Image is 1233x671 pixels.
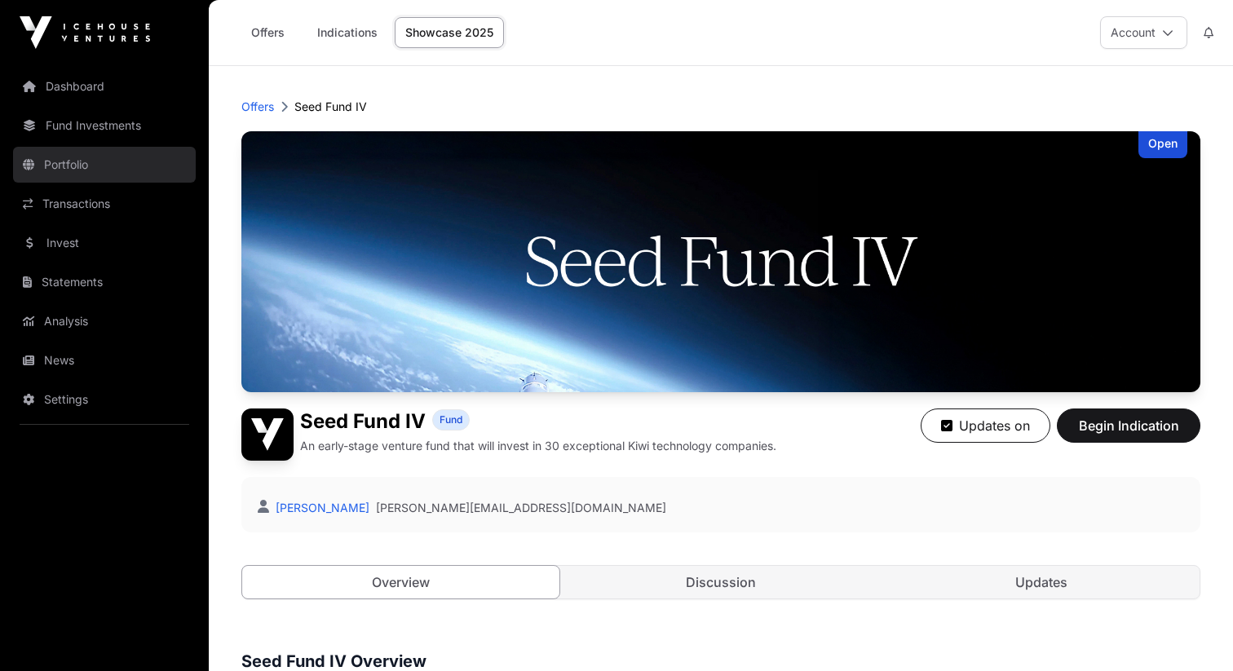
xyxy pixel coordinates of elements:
[376,500,666,516] a: [PERSON_NAME][EMAIL_ADDRESS][DOMAIN_NAME]
[921,408,1050,443] button: Updates on
[241,131,1200,392] img: Seed Fund IV
[13,186,196,222] a: Transactions
[1138,131,1187,158] div: Open
[563,566,880,598] a: Discussion
[294,99,367,115] p: Seed Fund IV
[300,438,776,454] p: An early-stage venture fund that will invest in 30 exceptional Kiwi technology companies.
[242,566,1200,598] nav: Tabs
[235,17,300,48] a: Offers
[13,108,196,143] a: Fund Investments
[395,17,504,48] a: Showcase 2025
[882,566,1200,598] a: Updates
[241,565,560,599] a: Overview
[13,382,196,417] a: Settings
[440,413,462,426] span: Fund
[1057,425,1200,441] a: Begin Indication
[241,99,274,115] a: Offers
[241,408,294,461] img: Seed Fund IV
[13,303,196,339] a: Analysis
[272,501,369,514] a: [PERSON_NAME]
[20,16,150,49] img: Icehouse Ventures Logo
[13,225,196,261] a: Invest
[13,264,196,300] a: Statements
[300,408,426,435] h1: Seed Fund IV
[13,68,196,104] a: Dashboard
[13,147,196,183] a: Portfolio
[1151,593,1233,671] iframe: Chat Widget
[1057,408,1200,443] button: Begin Indication
[307,17,388,48] a: Indications
[1077,416,1180,435] span: Begin Indication
[13,342,196,378] a: News
[1100,16,1187,49] button: Account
